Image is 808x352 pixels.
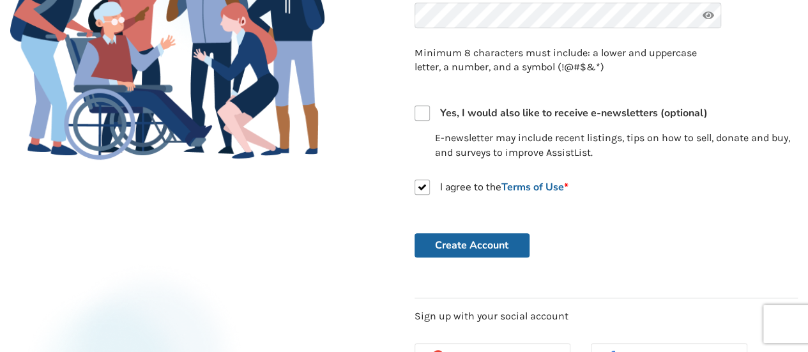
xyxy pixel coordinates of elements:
p: Sign up with your social account [415,309,798,324]
a: Terms of Use* [501,180,568,194]
label: I agree to the [415,180,568,195]
strong: Yes, I would also like to receive e-newsletters (optional) [440,106,708,120]
p: E-newsletter may include recent listings, tips on how to sell, donate and buy, and surveys to imp... [435,131,798,160]
button: Create Account [415,233,530,257]
p: Minimum 8 characters must include: a lower and uppercase letter, a number, and a symbol (!@#$&*) [415,46,721,75]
